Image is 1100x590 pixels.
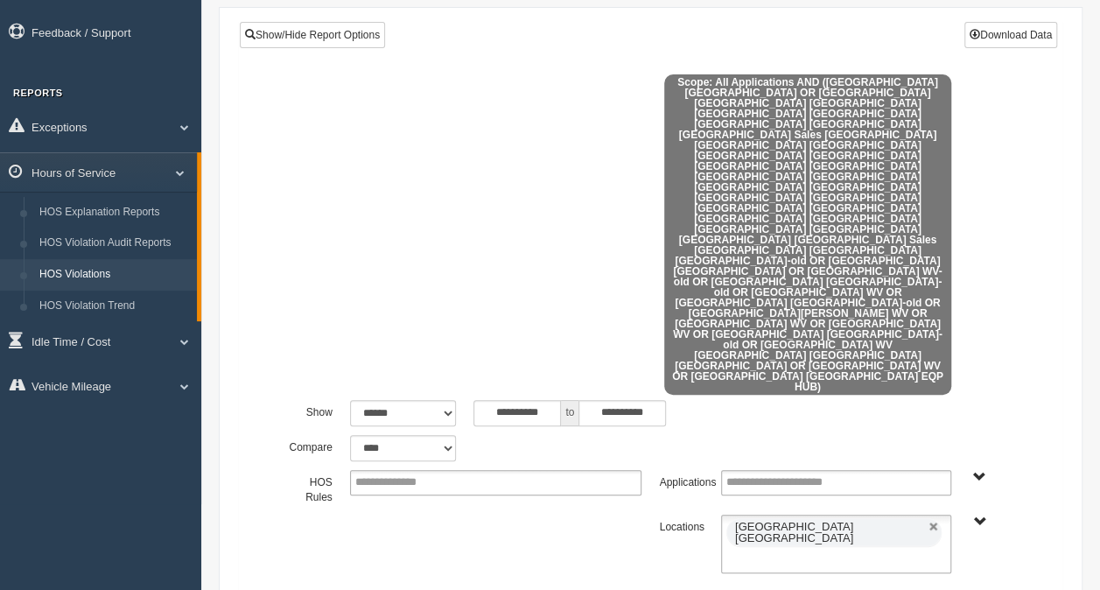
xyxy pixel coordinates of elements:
[650,470,712,491] label: Applications
[240,22,385,48] a: Show/Hide Report Options
[32,259,197,291] a: HOS Violations
[964,22,1057,48] button: Download Data
[279,400,341,421] label: Show
[32,228,197,259] a: HOS Violation Audit Reports
[279,470,341,506] label: HOS Rules
[735,520,853,544] span: [GEOGRAPHIC_DATA] [GEOGRAPHIC_DATA]
[279,435,341,456] label: Compare
[32,291,197,322] a: HOS Violation Trend
[32,197,197,228] a: HOS Explanation Reports
[664,74,952,395] span: Scope: All Applications AND ([GEOGRAPHIC_DATA] [GEOGRAPHIC_DATA] OR [GEOGRAPHIC_DATA] [GEOGRAPHIC...
[651,515,713,536] label: Locations
[561,400,578,426] span: to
